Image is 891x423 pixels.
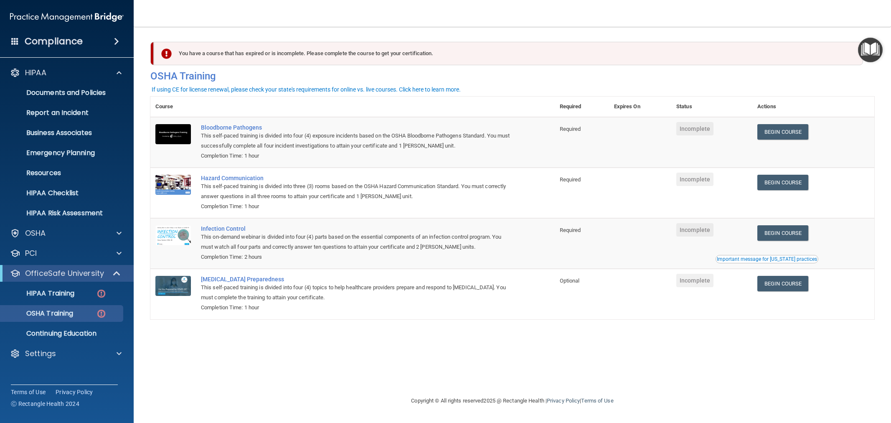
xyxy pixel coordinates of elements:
[201,303,513,313] div: Completion Time: 1 hour
[25,68,46,78] p: HIPAA
[5,329,119,338] p: Continuing Education
[560,176,581,183] span: Required
[201,252,513,262] div: Completion Time: 2 hours
[56,388,93,396] a: Privacy Policy
[757,225,808,241] a: Begin Course
[150,85,462,94] button: If using CE for license renewal, please check your state's requirements for online vs. live cours...
[858,38,883,62] button: Open Resource Center
[757,276,808,291] a: Begin Course
[671,97,752,117] th: Status
[5,89,119,97] p: Documents and Policies
[10,349,122,359] a: Settings
[201,276,513,283] a: [MEDICAL_DATA] Preparedness
[201,151,513,161] div: Completion Time: 1 hour
[25,248,37,258] p: PCI
[11,388,46,396] a: Terms of Use
[201,225,513,232] a: Infection Control
[676,122,713,135] span: Incomplete
[716,255,818,263] button: Read this if you are a dental practitioner in the state of CA
[25,228,46,238] p: OSHA
[717,257,817,262] div: Important message for [US_STATE] practices
[581,398,613,404] a: Terms of Use
[5,289,74,298] p: HIPAA Training
[5,129,119,137] p: Business Associates
[5,189,119,197] p: HIPAA Checklist
[11,400,79,408] span: Ⓒ Rectangle Health 2024
[10,248,122,258] a: PCI
[5,109,119,117] p: Report an Incident
[555,97,609,117] th: Required
[201,175,513,181] a: Hazard Communication
[547,398,580,404] a: Privacy Policy
[560,126,581,132] span: Required
[676,223,713,237] span: Incomplete
[609,97,671,117] th: Expires On
[201,124,513,131] a: Bloodborne Pathogens
[10,228,122,238] a: OSHA
[150,70,874,82] h4: OSHA Training
[5,149,119,157] p: Emergency Planning
[201,232,513,252] div: This on-demand webinar is divided into four (4) parts based on the essential components of an inf...
[201,283,513,303] div: This self-paced training is divided into four (4) topics to help healthcare providers prepare and...
[96,288,107,299] img: danger-circle.6113f641.png
[201,181,513,201] div: This self-paced training is divided into three (3) rooms based on the OSHA Hazard Communication S...
[10,268,121,278] a: OfficeSafe University
[676,274,713,287] span: Incomplete
[560,227,581,233] span: Required
[25,268,104,278] p: OfficeSafe University
[360,387,665,414] div: Copyright © All rights reserved 2025 @ Rectangle Health | |
[5,309,73,318] p: OSHA Training
[5,169,119,177] p: Resources
[10,9,124,25] img: PMB logo
[752,97,874,117] th: Actions
[5,209,119,217] p: HIPAA Risk Assessment
[25,349,56,359] p: Settings
[10,68,122,78] a: HIPAA
[96,308,107,319] img: danger-circle.6113f641.png
[150,97,196,117] th: Course
[25,36,83,47] h4: Compliance
[676,173,713,186] span: Incomplete
[757,124,808,140] a: Begin Course
[152,87,461,92] div: If using CE for license renewal, please check your state's requirements for online vs. live cours...
[757,175,808,190] a: Begin Course
[560,278,580,284] span: Optional
[161,48,172,59] img: exclamation-circle-solid-danger.72ef9ffc.png
[201,201,513,211] div: Completion Time: 1 hour
[154,42,863,65] div: You have a course that has expired or is incomplete. Please complete the course to get your certi...
[201,131,513,151] div: This self-paced training is divided into four (4) exposure incidents based on the OSHA Bloodborne...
